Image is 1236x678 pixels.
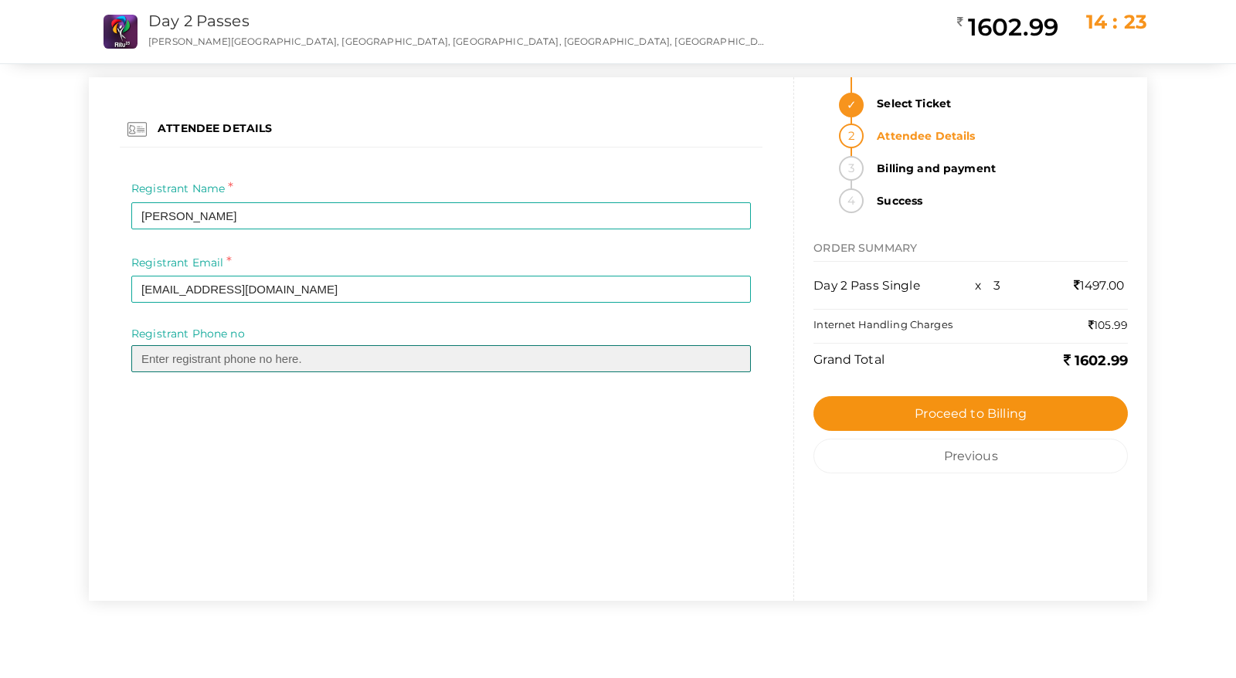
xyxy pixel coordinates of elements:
button: Previous [813,439,1128,473]
span: Registrant Name [131,181,225,195]
span: Day 2 Pass Single [813,278,919,293]
label: Internet Handling Charges [813,317,952,332]
span: x 3 [975,278,1001,293]
button: Proceed to Billing [813,396,1128,431]
strong: Success [868,188,1128,213]
strong: Select Ticket [868,91,1128,116]
strong: Billing and payment [868,156,1128,181]
input: Enter registrant email here. [131,276,751,303]
b: 1602.99 [1064,352,1128,369]
span: Registrant Phone no [131,327,245,341]
h2: 1602.99 [957,12,1058,42]
input: Please enter your mobile number [131,345,751,372]
span: 1497.00 [1074,278,1124,293]
span: Registrant Email [131,256,223,270]
span: Proceed to Billing [915,406,1027,421]
p: [PERSON_NAME][GEOGRAPHIC_DATA], [GEOGRAPHIC_DATA], [GEOGRAPHIC_DATA], [GEOGRAPHIC_DATA], [GEOGRAP... [148,35,766,48]
img: id-card.png [127,120,147,139]
label: Grand Total [813,351,885,369]
label: ATTENDEE DETAILS [158,120,272,136]
input: Enter registrant name here. [131,202,751,229]
a: Day 2 Passes [148,12,250,30]
label: 105.99 [1088,317,1128,333]
img: ROG1HZJP_small.png [104,15,138,49]
span: 14 : 23 [1086,10,1147,33]
strong: Attendee Details [868,124,1128,148]
span: ORDER SUMMARY [813,241,917,255]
